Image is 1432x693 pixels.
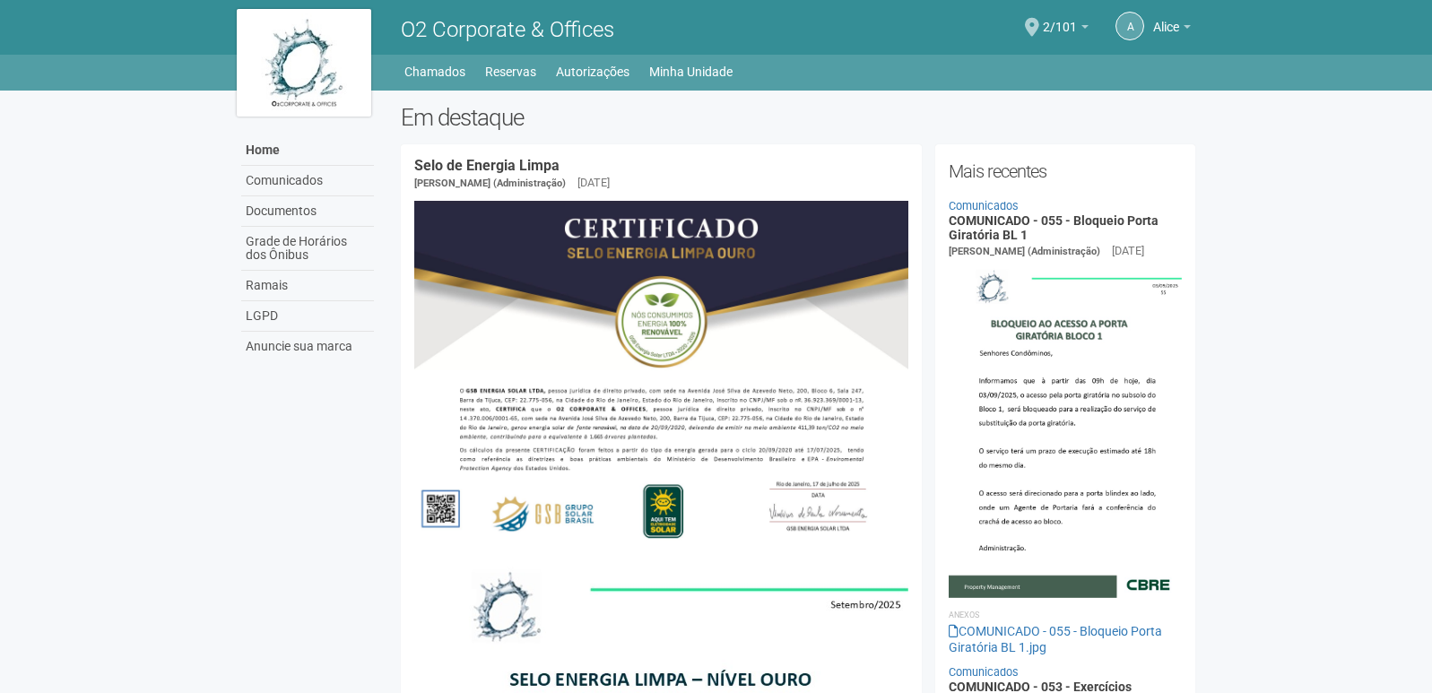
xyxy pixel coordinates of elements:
[1043,3,1077,34] span: 2/101
[949,260,1183,597] img: COMUNICADO%20-%20055%20-%20Bloqueio%20Porta%20Girat%C3%B3ria%20BL%201.jpg
[1153,3,1179,34] span: Alice
[556,59,629,84] a: Autorizações
[485,59,536,84] a: Reservas
[949,607,1183,623] li: Anexos
[577,175,610,191] div: [DATE]
[401,17,614,42] span: O2 Corporate & Offices
[949,158,1183,185] h2: Mais recentes
[241,227,374,271] a: Grade de Horários dos Ônibus
[241,301,374,332] a: LGPD
[241,166,374,196] a: Comunicados
[1043,22,1089,37] a: 2/101
[949,199,1019,212] a: Comunicados
[404,59,465,84] a: Chamados
[649,59,733,84] a: Minha Unidade
[401,104,1196,131] h2: Em destaque
[1115,12,1144,40] a: A
[1153,22,1191,37] a: Alice
[414,201,908,550] img: COMUNICADO%20-%20054%20-%20Selo%20de%20Energia%20Limpa%20-%20P%C3%A1g.%202.jpg
[949,624,1162,654] a: COMUNICADO - 055 - Bloqueio Porta Giratória BL 1.jpg
[241,332,374,361] a: Anuncie sua marca
[414,157,560,174] a: Selo de Energia Limpa
[241,271,374,301] a: Ramais
[949,213,1159,241] a: COMUNICADO - 055 - Bloqueio Porta Giratória BL 1
[414,178,566,189] span: [PERSON_NAME] (Administração)
[949,246,1100,257] span: [PERSON_NAME] (Administração)
[949,665,1019,679] a: Comunicados
[241,135,374,166] a: Home
[241,196,374,227] a: Documentos
[1112,243,1144,259] div: [DATE]
[237,9,371,117] img: logo.jpg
